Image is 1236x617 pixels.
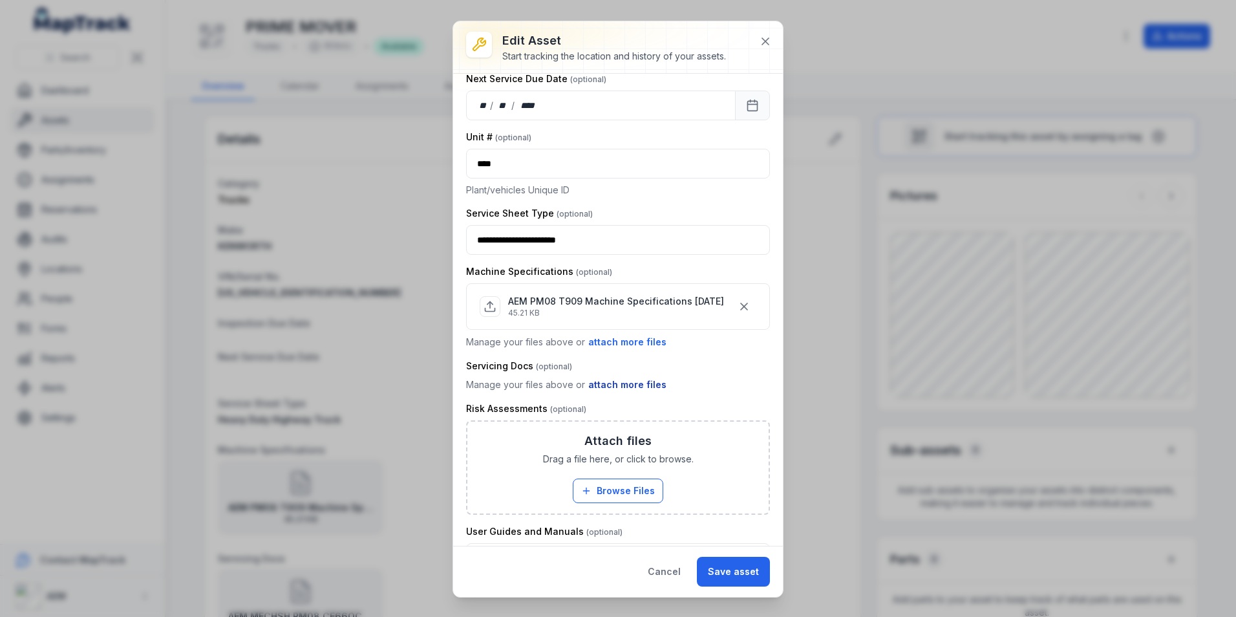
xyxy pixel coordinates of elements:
[508,295,724,308] p: AEM PM08 T909 Machine Specifications [DATE]
[588,335,667,349] button: attach more files
[466,184,770,197] p: Plant/vehicles Unique ID
[477,99,490,112] div: day,
[466,131,531,144] label: Unit #
[466,72,606,85] label: Next Service Due Date
[466,378,770,392] p: Manage your files above or
[697,557,770,587] button: Save asset
[735,91,770,120] button: Calendar
[508,308,724,318] p: 45.21 KB
[466,402,586,415] label: Risk Assessments
[495,99,512,112] div: month,
[543,453,694,466] span: Drag a file here, or click to browse.
[502,32,726,50] h3: Edit asset
[511,99,516,112] div: /
[588,378,667,392] button: attach more files
[466,525,623,538] label: User Guides and Manuals
[584,432,652,450] h3: Attach files
[466,335,770,349] p: Manage your files above or
[502,50,726,63] div: Start tracking the location and history of your assets.
[516,99,540,112] div: year,
[466,265,612,278] label: Machine Specifications
[466,207,593,220] label: Service Sheet Type
[466,360,572,373] label: Servicing Docs
[573,479,663,503] button: Browse Files
[637,557,692,587] button: Cancel
[490,99,495,112] div: /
